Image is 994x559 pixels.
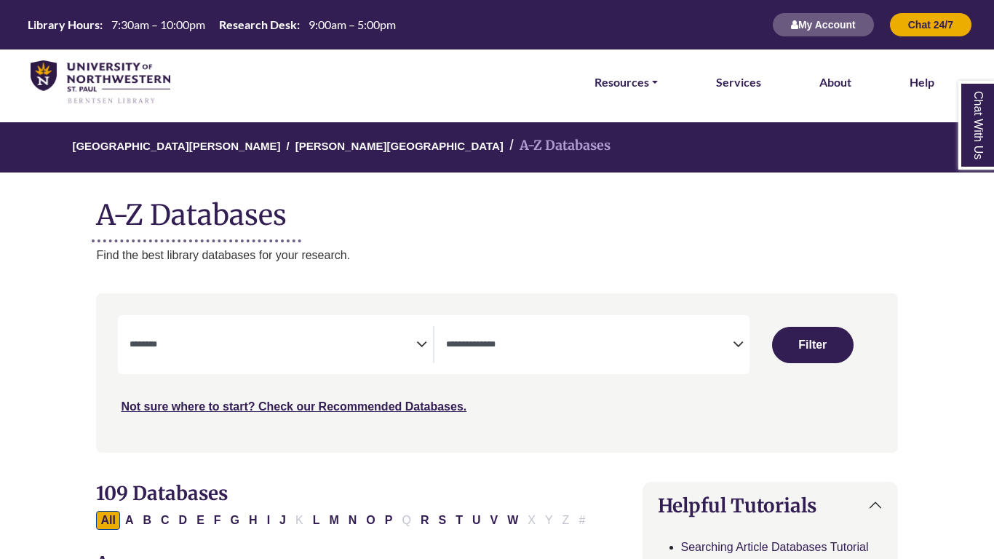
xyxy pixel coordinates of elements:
button: Filter Results J [275,511,290,530]
button: Filter Results V [485,511,502,530]
a: Hours Today [22,17,402,33]
a: Services [716,73,761,92]
a: Searching Article Databases Tutorial [681,541,869,553]
span: 7:30am – 10:00pm [111,17,205,31]
a: Chat 24/7 [889,18,972,31]
button: Filter Results I [263,511,274,530]
a: [PERSON_NAME][GEOGRAPHIC_DATA] [295,138,504,152]
button: Filter Results B [138,511,156,530]
button: Filter Results E [192,511,209,530]
button: My Account [772,12,875,37]
button: Filter Results C [156,511,174,530]
button: Submit for Search Results [772,327,854,363]
a: Not sure where to start? Check our Recommended Databases. [121,400,466,413]
button: Filter Results G [226,511,244,530]
button: Filter Results P [381,511,397,530]
button: Filter Results L [309,511,325,530]
div: Alpha-list to filter by first letter of database name [96,513,591,526]
button: Filter Results W [503,511,522,530]
button: Filter Results S [434,511,450,530]
textarea: Search [446,340,733,352]
button: Helpful Tutorials [643,483,897,528]
button: Filter Results H [244,511,262,530]
li: A-Z Databases [504,135,611,156]
button: Filter Results D [175,511,192,530]
nav: Search filters [96,293,897,452]
button: Filter Results F [210,511,226,530]
h1: A-Z Databases [96,187,897,231]
a: Resources [595,73,658,92]
p: Find the best library databases for your research. [96,246,897,265]
table: Hours Today [22,17,402,31]
button: Filter Results O [362,511,379,530]
button: Filter Results A [121,511,138,530]
button: Filter Results U [468,511,485,530]
button: Filter Results T [451,511,467,530]
a: About [819,73,851,92]
button: Filter Results N [344,511,362,530]
button: Chat 24/7 [889,12,972,37]
button: Filter Results M [325,511,343,530]
nav: breadcrumb [96,122,897,173]
a: Help [910,73,934,92]
button: All [96,511,119,530]
textarea: Search [130,340,416,352]
a: [GEOGRAPHIC_DATA][PERSON_NAME] [72,138,280,152]
button: Filter Results R [416,511,434,530]
a: My Account [772,18,875,31]
img: library_home [31,60,170,105]
span: 9:00am – 5:00pm [309,17,396,31]
th: Research Desk: [213,17,301,32]
th: Library Hours: [22,17,103,32]
span: 109 Databases [96,481,228,505]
